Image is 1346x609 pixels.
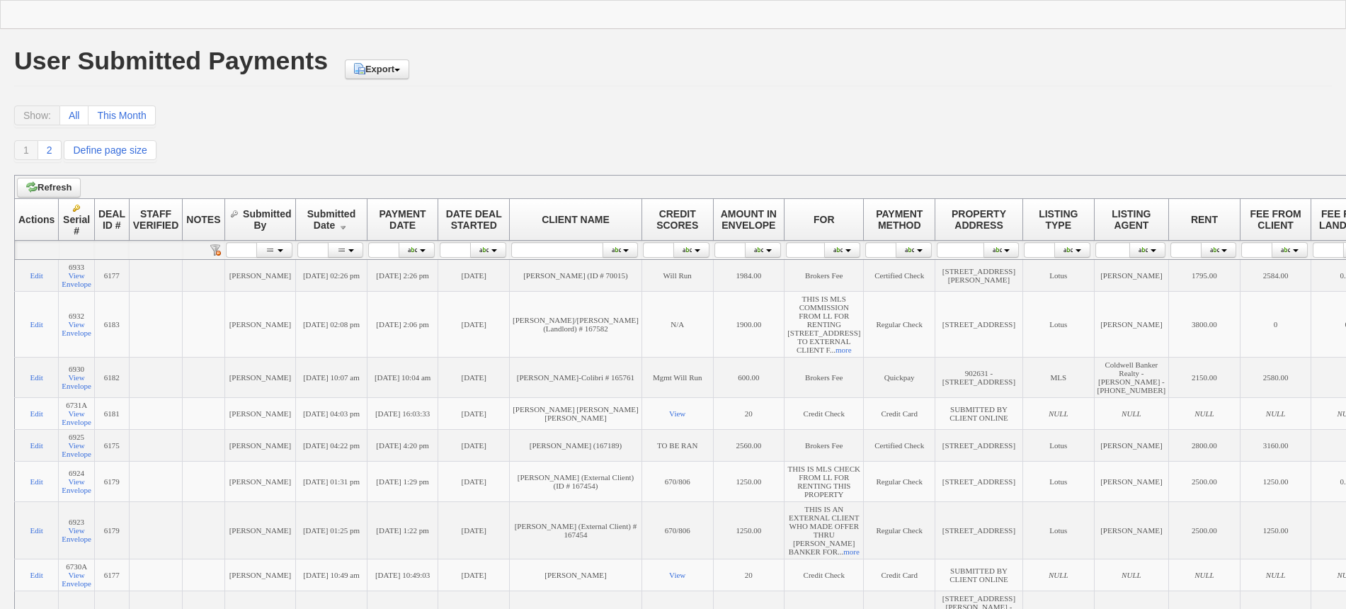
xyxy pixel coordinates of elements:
a: Edit [30,477,43,486]
td: [DATE] [438,502,510,559]
a: All [60,106,89,125]
a: Export [345,59,409,79]
td: [DATE] [438,398,510,430]
td: Regular Check [864,462,935,502]
td: 670/806 [641,502,713,559]
td: [DATE] 2:26 pm [367,260,438,292]
span: PAYMENT METHOD [876,208,923,231]
td: 6179 [94,462,129,502]
td: 670/806 [641,462,713,502]
a: View Envelope [62,409,91,426]
td: 6923 [59,502,95,559]
em: NULL [1122,409,1141,418]
td: 6183 [94,292,129,358]
a: View Envelope [62,526,91,543]
td: [PERSON_NAME] [224,502,296,559]
a: 2 [38,140,62,160]
a: View [669,571,685,579]
td: [DATE] 02:08 pm [296,292,367,358]
td: 6177 [94,559,129,591]
td: 1900.00 [713,292,785,358]
td: [PERSON_NAME] [224,430,296,462]
span: DATE DEAL STARTED [446,208,502,231]
td: [DATE] [438,559,510,591]
td: 6177 [94,260,129,292]
td: 6730A [59,559,95,591]
td: 2580.00 [1240,358,1311,398]
td: Brokers Fee [785,430,864,462]
td: [PERSON_NAME] [224,260,296,292]
td: 6933 [59,260,95,292]
td: Certified Check [864,260,935,292]
a: Refresh [17,178,81,198]
td: 6179 [94,502,129,559]
td: THIS IS MLS COMMISSION FROM LL FOR RENTING [STREET_ADDRESS] TO EXTERNAL CLIENT F... [785,292,864,358]
h1: User Submitted Payments [14,48,328,74]
td: SUBMITTED BY CLIENT ONLINE [935,559,1023,591]
td: Credit Check [785,398,864,430]
td: 6932 [59,292,95,358]
td: [PERSON_NAME] [PERSON_NAME] [PERSON_NAME] [510,398,642,430]
td: [PERSON_NAME] [1094,462,1169,502]
span: CLIENT NAME [542,214,610,225]
td: [PERSON_NAME] [1094,260,1169,292]
td: Brokers Fee [785,358,864,398]
td: [PERSON_NAME] [224,398,296,430]
td: Brokers Fee [785,260,864,292]
td: Regular Check [864,502,935,559]
span: FEE FROM CLIENT [1250,208,1301,231]
td: [PERSON_NAME] [1094,430,1169,462]
td: [STREET_ADDRESS] [935,502,1023,559]
td: [PERSON_NAME] [224,358,296,398]
a: View [669,409,685,418]
td: [PERSON_NAME] [224,462,296,502]
td: [PERSON_NAME] [1094,502,1169,559]
a: Edit [30,320,43,329]
span: AMOUNT IN ENVELOPE [721,208,777,231]
td: Credit Card [864,398,935,430]
a: Reset filter row [210,244,221,256]
td: [PERSON_NAME] (167189) [510,430,642,462]
a: Define page size [64,140,156,160]
td: [DATE] 04:22 pm [296,430,367,462]
td: [PERSON_NAME]/[PERSON_NAME] (Landlord) # 167582 [510,292,642,358]
td: 2500.00 [1169,502,1241,559]
td: [PERSON_NAME] (ID # 70015) [510,260,642,292]
td: 6181 [94,398,129,430]
td: THIS IS MLS CHECK FROM LL FOR RENTING THIS PROPERTY [785,462,864,502]
td: 0 [1240,292,1311,358]
td: Lotus [1022,502,1094,559]
em: NULL [1266,571,1286,579]
a: View Envelope [62,441,91,458]
td: [DATE] 1:22 pm [367,502,438,559]
td: [DATE] 10:49 am [296,559,367,591]
td: [PERSON_NAME] [224,292,296,358]
td: 600.00 [713,358,785,398]
td: [PERSON_NAME] (External Client) # 167454 [510,502,642,559]
td: [DATE] [438,292,510,358]
span: PROPERTY ADDRESS [952,208,1006,231]
td: TO BE RAN [641,430,713,462]
a: Show: [14,106,60,125]
em: NULL [1049,571,1068,579]
td: [STREET_ADDRESS][PERSON_NAME] [935,260,1023,292]
td: 1795.00 [1169,260,1241,292]
a: View Envelope [62,477,91,494]
td: [DATE] [438,260,510,292]
td: [STREET_ADDRESS] [935,292,1023,358]
td: [STREET_ADDRESS] [935,430,1023,462]
td: 6925 [59,430,95,462]
td: [PERSON_NAME] [1094,292,1169,358]
td: Mgmt Will Run [641,358,713,398]
td: 2584.00 [1240,260,1311,292]
em: NULL [1122,571,1141,579]
span: NOTES [186,214,220,225]
em: NULL [1266,409,1286,418]
td: [DATE] 04:03 pm [296,398,367,430]
td: 3160.00 [1240,430,1311,462]
a: Edit [30,271,43,280]
span: Submitted Date [307,208,355,231]
td: [DATE] 4:20 pm [367,430,438,462]
a: View Envelope [62,571,91,588]
td: Coldwell Banker Realty - [PERSON_NAME] - [PHONE_NUMBER] [1094,358,1169,398]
